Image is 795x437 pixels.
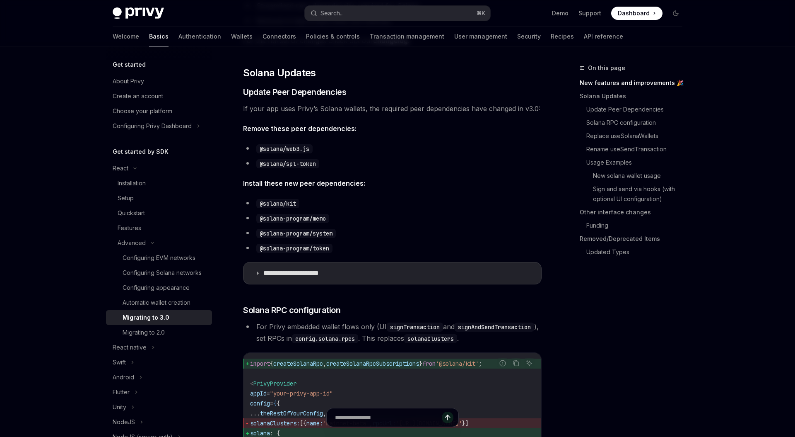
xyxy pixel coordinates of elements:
a: Basics [149,27,169,46]
span: from [422,360,436,367]
img: dark logo [113,7,164,19]
span: createSolanaRpcSubscriptions [326,360,419,367]
div: React native [113,342,147,352]
span: ⌘ K [477,10,485,17]
a: Wallets [231,27,253,46]
code: config.solana.rpcs [292,334,358,343]
a: Connectors [263,27,296,46]
code: @solana-program/memo [256,214,329,223]
a: Configuring Solana networks [106,265,212,280]
span: import [250,360,270,367]
span: = [270,400,273,407]
a: Sign and send via hooks (with optional UI configuration) [593,182,689,206]
a: Configuring EVM networks [106,250,212,265]
span: } [419,360,422,367]
div: Automatic wallet creation [123,298,190,308]
span: { [277,400,280,407]
div: Swift [113,357,126,367]
strong: Remove these peer dependencies: [243,124,357,133]
a: Support [578,9,601,17]
span: If your app uses Privy’s Solana wallets, the required peer dependencies have changed in v3.0: [243,103,542,114]
a: Authentication [178,27,221,46]
button: Toggle dark mode [669,7,682,20]
span: config [250,400,270,407]
span: Update Peer Dependencies [243,86,346,98]
h5: Get started by SDK [113,147,169,157]
a: Rename useSendTransaction [586,143,689,156]
span: PrivyProvider [253,380,296,387]
a: Solana Updates [580,90,689,103]
div: Quickstart [118,208,145,218]
a: Replace useSolanaWallets [586,129,689,143]
div: Flutter [113,387,130,397]
a: New solana wallet usage [593,169,689,182]
span: < [250,380,253,387]
a: Setup [106,191,212,206]
a: Migrating to 2.0 [106,325,212,340]
div: Migrating to 3.0 [123,313,169,323]
a: Updated Types [586,245,689,259]
a: Dashboard [611,7,662,20]
a: User management [454,27,507,46]
code: @solana-program/system [256,229,336,238]
div: Setup [118,193,134,203]
code: solanaClusters [404,334,457,343]
span: '@solana/kit' [436,360,479,367]
a: Solana RPC configuration [586,116,689,129]
span: On this page [588,63,625,73]
div: Create an account [113,91,163,101]
a: Quickstart [106,206,212,221]
div: React [113,163,128,173]
span: { [270,360,273,367]
a: Transaction management [370,27,444,46]
a: Configuring appearance [106,280,212,295]
div: Unity [113,402,126,412]
code: @solana/spl-token [256,159,319,168]
div: Installation [118,178,146,188]
a: Demo [552,9,569,17]
a: New features and improvements 🎉 [580,76,689,90]
a: Features [106,221,212,235]
div: Android [113,372,134,382]
a: About Privy [106,74,212,89]
span: createSolanaRpc [273,360,323,367]
span: Solana RPC configuration [243,304,340,316]
a: Update Peer Dependencies [586,103,689,116]
a: Removed/Deprecated Items [580,232,689,245]
span: { [273,400,277,407]
button: Report incorrect code [497,358,508,369]
a: Funding [586,219,689,232]
code: @solana/web3.js [256,144,313,153]
div: Configuring EVM networks [123,253,195,263]
div: NodeJS [113,417,135,427]
code: @solana-program/token [256,244,332,253]
button: Copy the contents from the code block [511,358,521,369]
span: = [267,390,270,397]
a: Policies & controls [306,27,360,46]
a: Create an account [106,89,212,104]
div: About Privy [113,76,144,86]
a: Welcome [113,27,139,46]
span: Dashboard [618,9,650,17]
button: Ask AI [524,358,535,369]
span: ; [479,360,482,367]
div: Migrating to 2.0 [123,328,165,337]
a: Security [517,27,541,46]
div: Configuring Solana networks [123,268,202,278]
div: Choose your platform [113,106,172,116]
span: "your-privy-app-id" [270,390,333,397]
a: Installation [106,176,212,191]
a: Choose your platform [106,104,212,119]
code: @solana/kit [256,199,299,208]
div: Configuring Privy Dashboard [113,121,192,131]
a: Recipes [551,27,574,46]
div: Advanced [118,238,146,248]
a: Automatic wallet creation [106,295,212,310]
span: , [323,360,326,367]
a: Other interface changes [580,206,689,219]
span: Solana Updates [243,66,316,80]
strong: Install these new peer dependencies: [243,179,365,187]
button: Search...⌘K [305,6,490,21]
a: API reference [584,27,623,46]
code: signAndSendTransaction [455,323,534,332]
